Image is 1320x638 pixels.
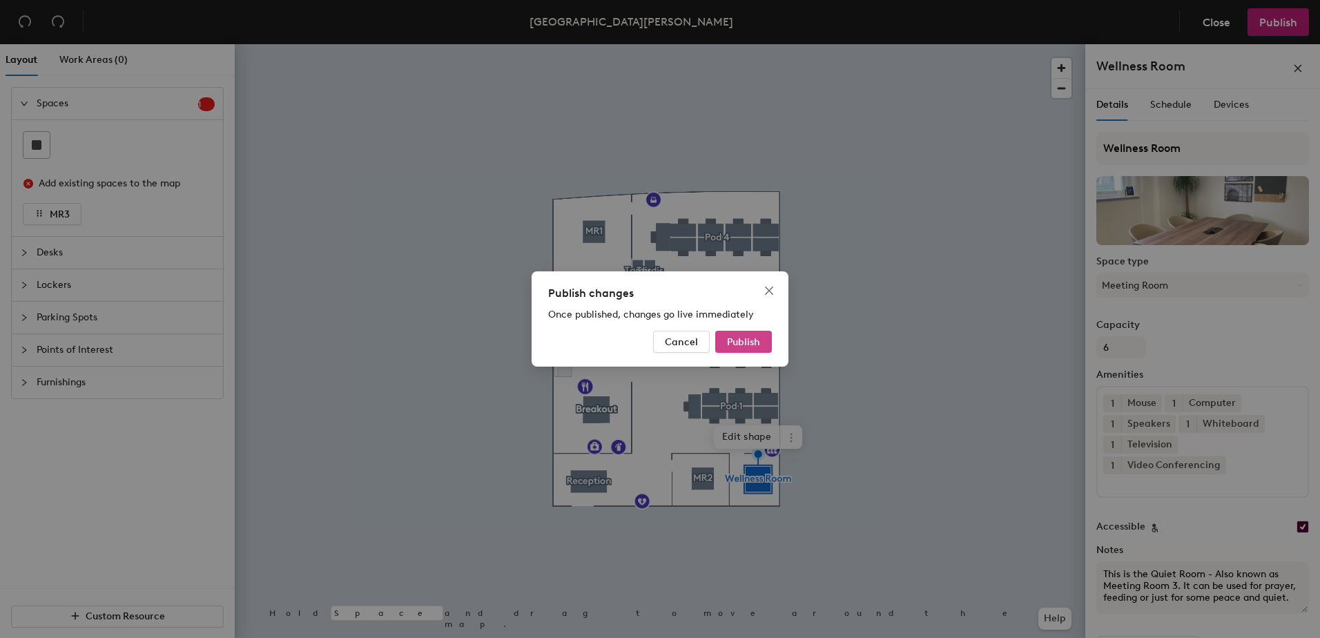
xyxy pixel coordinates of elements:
[758,285,780,296] span: Close
[727,336,760,348] span: Publish
[665,336,698,348] span: Cancel
[715,331,772,353] button: Publish
[653,331,710,353] button: Cancel
[758,280,780,302] button: Close
[764,285,775,296] span: close
[548,285,772,302] div: Publish changes
[548,309,754,320] span: Once published, changes go live immediately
